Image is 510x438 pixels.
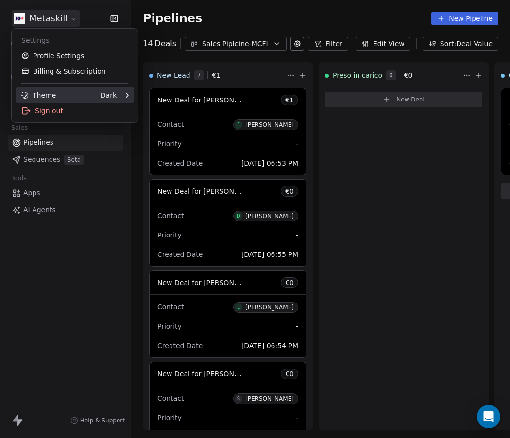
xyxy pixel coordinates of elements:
div: Theme [21,90,56,100]
div: Settings [16,33,134,48]
div: Sign out [16,103,134,118]
a: Profile Settings [16,48,134,64]
div: Dark [101,90,117,100]
a: Billing & Subscription [16,64,134,79]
